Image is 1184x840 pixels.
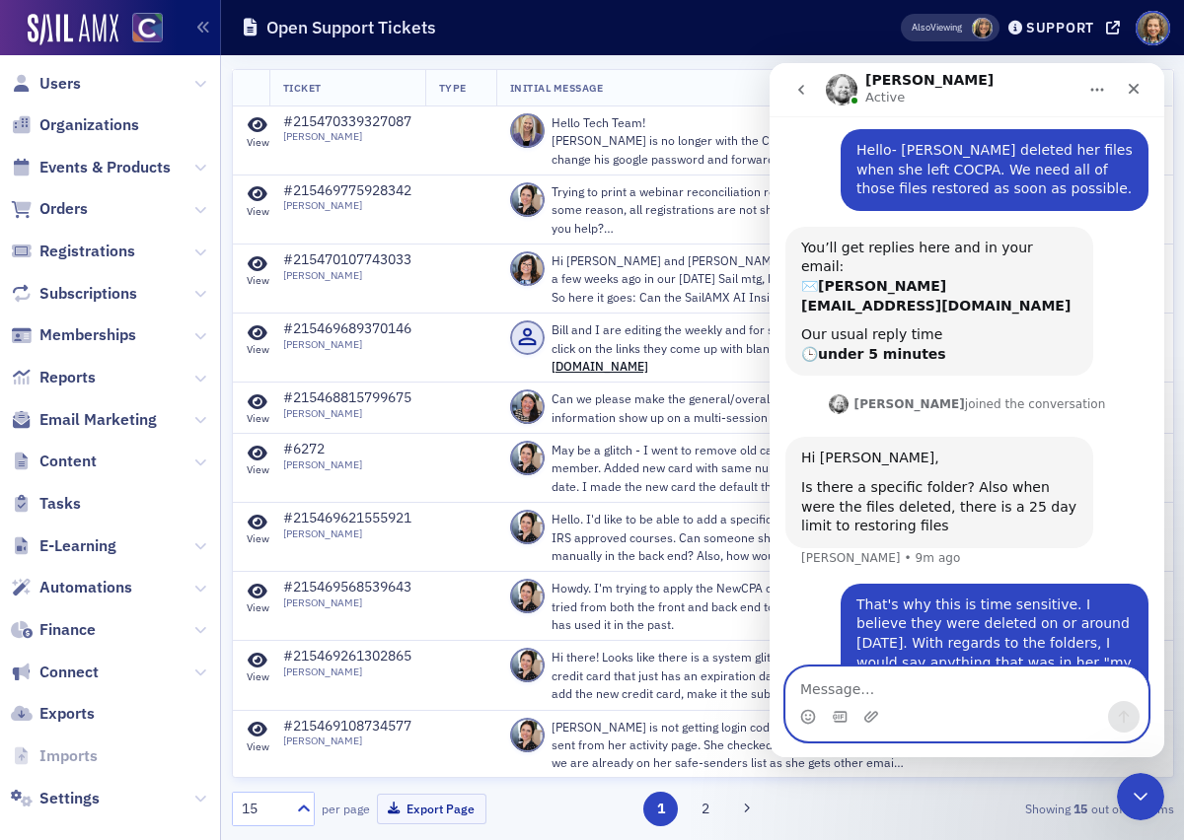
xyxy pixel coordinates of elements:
[283,665,411,678] div: [PERSON_NAME]
[283,648,411,665] div: #215469261302865
[11,619,96,641] a: Finance
[283,441,362,458] div: #6272
[283,579,411,596] div: #215469568539643
[247,412,269,425] div: View
[11,493,81,515] a: Tasks
[1117,773,1164,820] iframe: Intercom live chat
[11,451,97,472] a: Content
[39,324,136,346] span: Memberships
[972,18,993,38] span: Lauren Standiford
[283,735,411,747] div: [PERSON_NAME]
[552,510,905,564] p: Hello. I'd like to be able to add a specific logo to Enrolled Agent IRS approved courses. Can som...
[439,81,467,95] span: Type
[377,794,486,824] button: Export Page
[283,458,362,471] div: [PERSON_NAME]
[39,198,88,220] span: Orders
[283,182,411,200] div: #215469775928342
[283,389,411,407] div: #215468815799675
[912,21,930,34] div: Also
[552,113,905,168] p: Hello Tech Team! [PERSON_NAME] is no longer with the COCPA, can you please change his google pass...
[39,409,157,431] span: Email Marketing
[552,389,905,426] p: Can we please make the general/overall compliance information show up on a multi-session event?
[39,788,100,809] span: Settings
[283,596,411,609] div: [PERSON_NAME]
[283,510,411,527] div: #215469621555921
[39,73,81,95] span: Users
[11,409,157,431] a: Email Marketing
[11,324,136,346] a: Memberships
[11,283,137,305] a: Subscriptions
[689,792,723,826] button: 2
[247,205,269,218] div: View
[510,81,604,95] span: Initial Message
[39,283,137,305] span: Subscriptions
[552,182,905,237] p: Trying to print a webinar reconciliation report for the AICPA. For some reason, all registrations...
[552,718,905,772] p: [PERSON_NAME] is not getting login codes. I see they are being sent from her activity page. She c...
[1026,19,1094,36] div: Support
[39,662,99,683] span: Connect
[11,535,116,557] a: E-Learning
[247,274,269,287] div: View
[247,136,269,149] div: View
[283,338,411,351] div: [PERSON_NAME]
[11,114,139,136] a: Organizations
[1136,11,1170,45] span: Profile
[283,199,411,212] div: [PERSON_NAME]
[283,251,411,269] div: #215470107743033
[39,114,139,136] span: Organizations
[11,157,171,178] a: Events & Products
[283,527,411,540] div: [PERSON_NAME]
[247,463,269,476] div: View
[322,800,370,817] label: per page
[39,493,81,515] span: Tasks
[11,198,88,220] a: Orders
[552,648,905,702] p: Hi there! Looks like there is a system glitch if someone updates a credit card that just has an e...
[283,269,411,282] div: [PERSON_NAME]
[283,407,411,420] div: [PERSON_NAME]
[247,670,269,683] div: View
[11,703,95,725] a: Exports
[552,320,905,375] p: Bill and I are editing the weekly and for some reason when we click on the links they come up wit...
[643,792,678,826] button: 1
[552,579,905,633] p: Howdy. I'm trying to apply the NewCPA coupon to this order. I tried from both the front and back ...
[247,601,269,614] div: View
[39,577,132,598] span: Automations
[11,367,96,388] a: Reports
[283,130,411,143] div: [PERSON_NAME]
[11,788,100,809] a: Settings
[39,535,116,557] span: E-Learning
[242,799,285,819] div: 15
[1071,800,1091,817] strong: 15
[283,81,322,95] span: Ticket
[28,14,118,45] a: SailAMX
[11,577,132,598] a: Automations
[11,241,135,262] a: Registrations
[39,157,171,178] span: Events & Products
[266,16,436,39] h1: Open Support Tickets
[912,21,962,35] span: Viewing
